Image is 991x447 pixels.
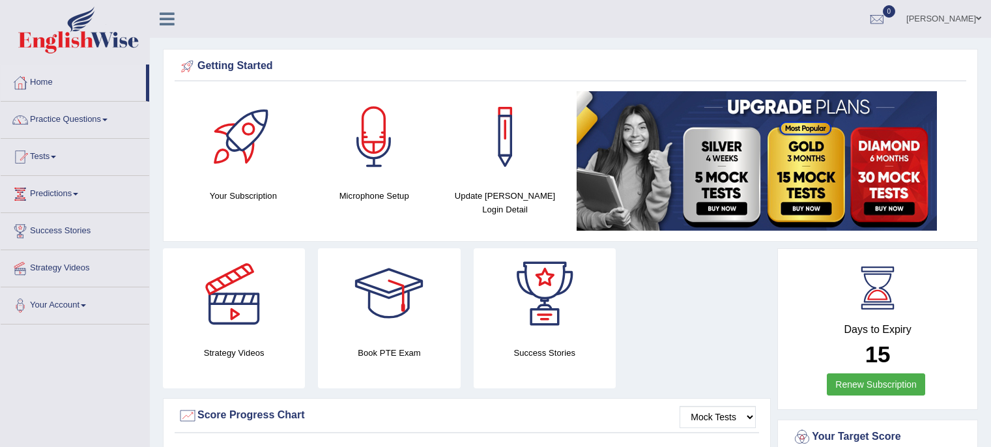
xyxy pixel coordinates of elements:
a: Tests [1,139,149,171]
h4: Your Subscription [184,189,302,203]
h4: Days to Expiry [792,324,963,336]
img: small5.jpg [577,91,937,231]
a: Success Stories [1,213,149,246]
div: Your Target Score [792,427,963,447]
a: Your Account [1,287,149,320]
h4: Success Stories [474,346,616,360]
b: 15 [865,341,891,367]
h4: Strategy Videos [163,346,305,360]
h4: Update [PERSON_NAME] Login Detail [446,189,564,216]
div: Score Progress Chart [178,406,756,425]
div: Getting Started [178,57,963,76]
a: Home [1,65,146,97]
span: 0 [883,5,896,18]
h4: Microphone Setup [315,189,433,203]
a: Strategy Videos [1,250,149,283]
h4: Book PTE Exam [318,346,460,360]
a: Renew Subscription [827,373,925,396]
a: Practice Questions [1,102,149,134]
a: Predictions [1,176,149,209]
